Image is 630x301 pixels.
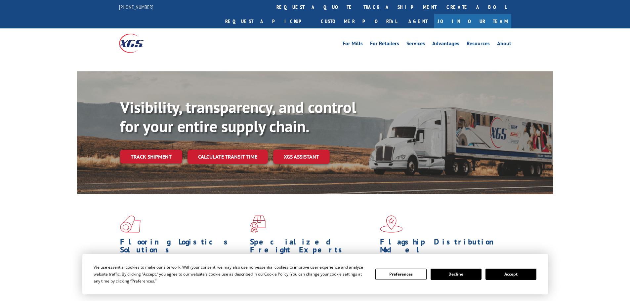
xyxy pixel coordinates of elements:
[220,14,316,28] a: Request a pickup
[119,4,153,10] a: [PHONE_NUMBER]
[250,238,375,257] h1: Specialized Freight Experts
[120,215,141,233] img: xgs-icon-total-supply-chain-intelligence-red
[380,215,403,233] img: xgs-icon-flagship-distribution-model-red
[250,215,266,233] img: xgs-icon-focused-on-flooring-red
[432,41,459,48] a: Advantages
[497,41,511,48] a: About
[402,14,434,28] a: Agent
[370,41,399,48] a: For Retailers
[132,278,154,284] span: Preferences
[94,264,367,284] div: We use essential cookies to make our site work. With your consent, we may also use non-essential ...
[380,238,505,257] h1: Flagship Distribution Model
[316,14,402,28] a: Customer Portal
[120,238,245,257] h1: Flooring Logistics Solutions
[343,41,363,48] a: For Mills
[82,254,548,294] div: Cookie Consent Prompt
[120,97,356,136] b: Visibility, transparency, and control for your entire supply chain.
[188,150,268,164] a: Calculate transit time
[485,269,536,280] button: Accept
[264,271,288,277] span: Cookie Policy
[120,150,182,164] a: Track shipment
[434,14,511,28] a: Join Our Team
[431,269,482,280] button: Decline
[467,41,490,48] a: Resources
[273,150,330,164] a: XGS ASSISTANT
[375,269,426,280] button: Preferences
[406,41,425,48] a: Services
